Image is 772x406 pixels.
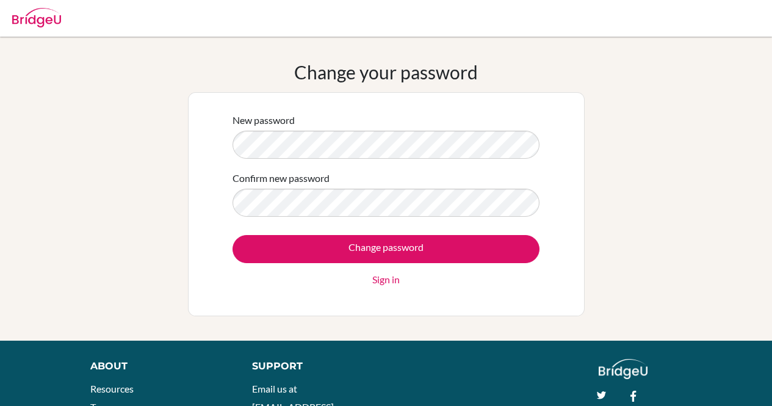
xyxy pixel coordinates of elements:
label: Confirm new password [233,171,330,186]
img: Bridge-U [12,8,61,27]
div: Support [252,359,374,374]
a: Sign in [372,272,400,287]
h1: Change your password [294,61,478,83]
label: New password [233,113,295,128]
input: Change password [233,235,539,263]
div: About [90,359,225,374]
img: logo_white@2x-f4f0deed5e89b7ecb1c2cc34c3e3d731f90f0f143d5ea2071677605dd97b5244.png [599,359,648,379]
a: Resources [90,383,134,394]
